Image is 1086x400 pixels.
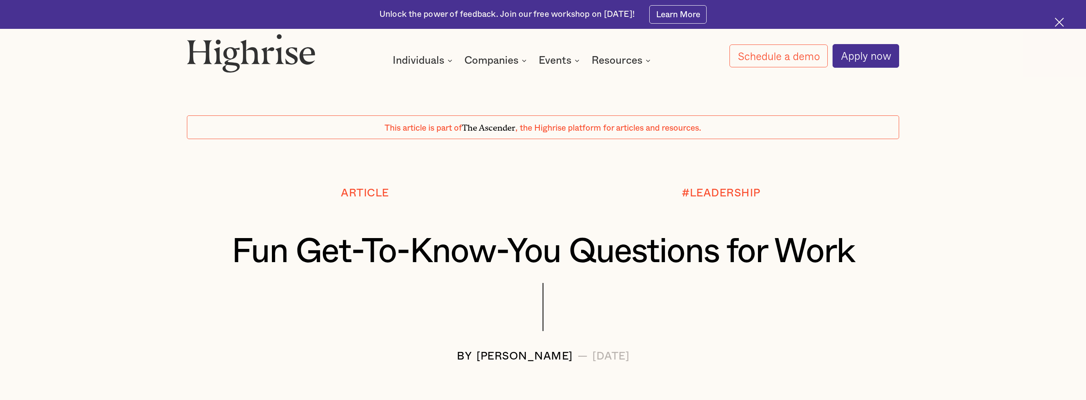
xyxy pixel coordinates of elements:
div: [PERSON_NAME] [476,350,573,362]
div: Events [539,56,582,65]
div: Events [539,56,571,65]
span: This article is part of [385,124,462,132]
div: Article [341,187,389,199]
div: Unlock the power of feedback. Join our free workshop on [DATE]! [379,9,635,20]
div: Resources [592,56,642,65]
div: Companies [464,56,529,65]
a: Apply now [833,44,899,67]
a: Schedule a demo [729,44,828,68]
div: Individuals [393,56,444,65]
div: — [577,350,588,362]
a: Learn More [649,5,707,23]
div: Companies [464,56,519,65]
div: BY [457,350,472,362]
div: [DATE] [592,350,629,362]
h1: Fun Get-To-Know-You Questions for Work [229,233,857,271]
img: Highrise logo [187,34,316,73]
span: , the Highrise platform for articles and resources. [515,124,701,132]
div: #LEADERSHIP [682,187,760,199]
div: Resources [592,56,653,65]
div: Individuals [393,56,455,65]
img: Cross icon [1055,18,1064,27]
span: The Ascender [462,121,515,131]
